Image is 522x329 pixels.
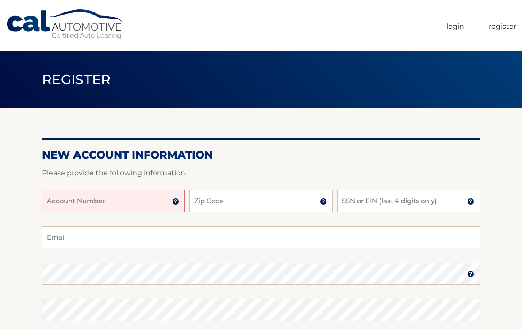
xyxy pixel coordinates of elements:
input: Account Number [42,190,185,212]
input: Email [42,226,480,248]
img: tooltip.svg [320,198,327,205]
p: Please provide the following information. [42,167,480,179]
input: SSN or EIN (last 4 digits only) [337,190,480,212]
a: Login [446,19,464,35]
img: tooltip.svg [172,198,179,205]
a: Register [489,19,516,35]
span: Register [42,71,111,88]
input: Zip Code [189,190,332,212]
img: tooltip.svg [467,271,474,278]
h2: New Account Information [42,148,480,162]
img: tooltip.svg [467,198,474,205]
a: Cal Automotive [6,9,125,40]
